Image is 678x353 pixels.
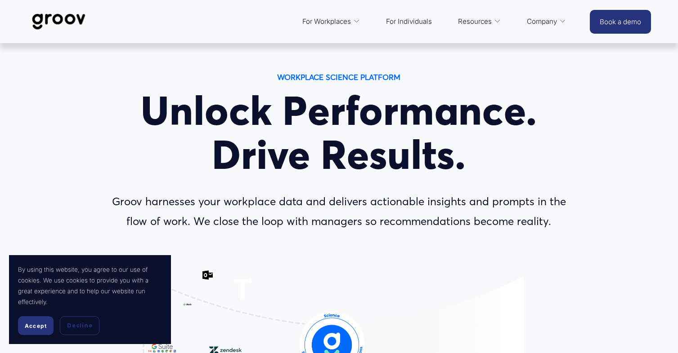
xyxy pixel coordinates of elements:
[9,255,171,344] section: Cookie banner
[382,11,436,32] a: For Individuals
[590,10,651,34] a: Book a demo
[18,316,54,335] button: Accept
[527,15,557,27] span: Company
[277,72,400,82] strong: WORKPLACE SCIENCE PLATFORM
[453,11,506,32] a: folder dropdown
[106,192,572,231] p: Groov harnesses your workplace data and delivers actionable insights and prompts in the flow of w...
[458,15,492,27] span: Resources
[106,89,572,176] h1: Unlock Performance. Drive Results.
[67,322,92,330] span: Decline
[25,322,47,329] span: Accept
[302,15,351,27] span: For Workplaces
[18,264,162,307] p: By using this website, you agree to our use of cookies. We use cookies to provide you with a grea...
[298,11,365,32] a: folder dropdown
[27,7,90,36] img: Groov | Workplace Science Platform | Unlock Performance | Drive Results
[522,11,571,32] a: folder dropdown
[60,316,99,335] button: Decline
